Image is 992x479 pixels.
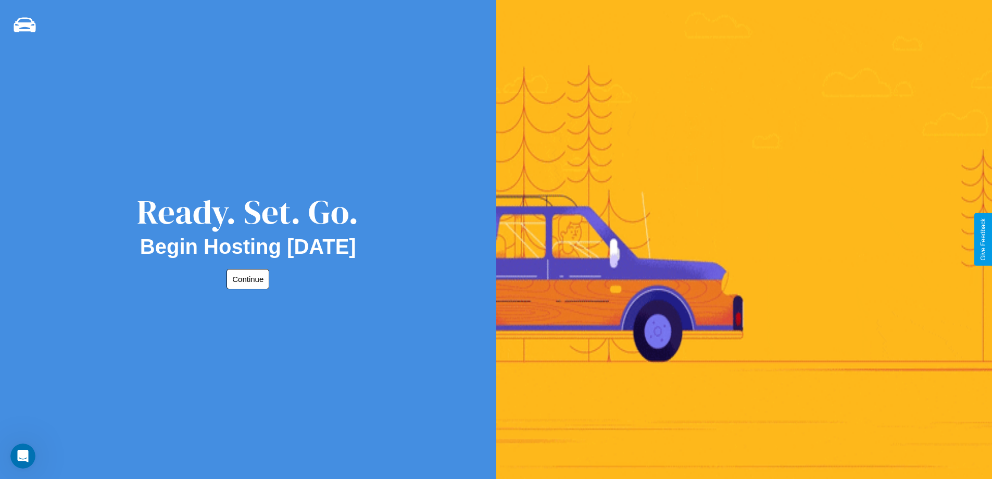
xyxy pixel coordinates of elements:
[227,269,269,289] button: Continue
[137,189,359,235] div: Ready. Set. Go.
[10,444,35,469] iframe: Intercom live chat
[980,218,987,261] div: Give Feedback
[140,235,356,259] h2: Begin Hosting [DATE]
